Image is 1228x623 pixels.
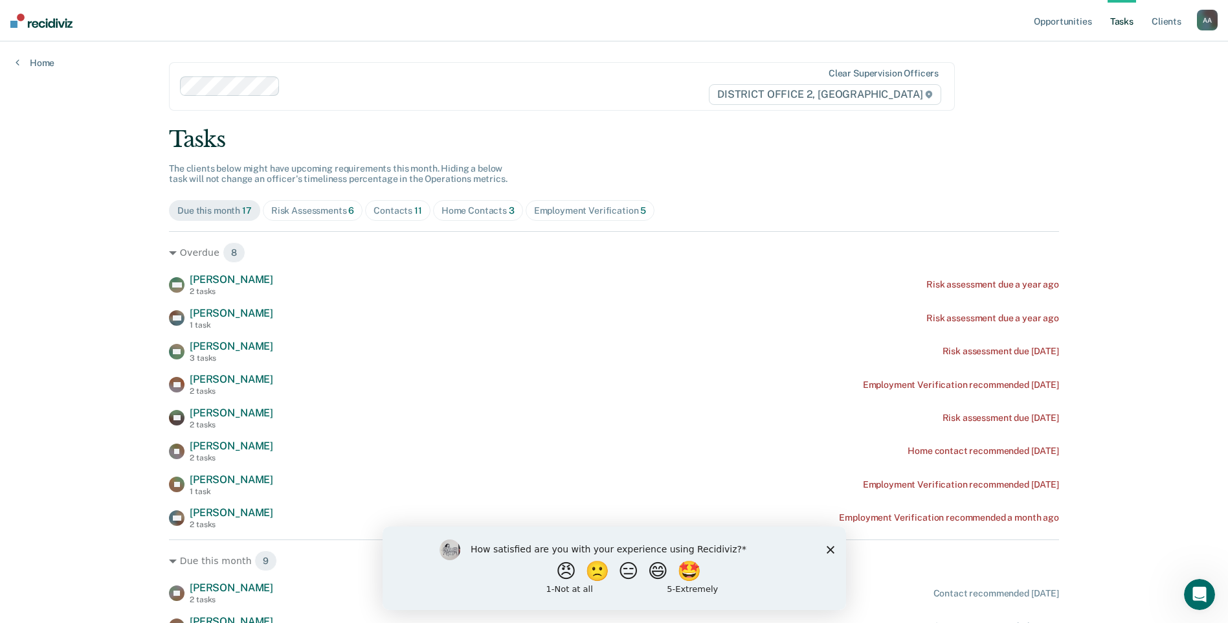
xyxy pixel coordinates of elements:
[177,205,252,216] div: Due this month
[1197,10,1218,30] button: AA
[190,440,273,452] span: [PERSON_NAME]
[169,163,508,185] span: The clients below might have upcoming requirements this month. Hiding a below task will not chang...
[1184,579,1215,610] iframe: Intercom live chat
[190,506,273,519] span: [PERSON_NAME]
[271,205,355,216] div: Risk Assessments
[223,242,245,263] span: 8
[190,595,273,604] div: 2 tasks
[348,205,354,216] span: 6
[16,57,54,69] a: Home
[190,354,273,363] div: 3 tasks
[839,512,1058,523] div: Employment Verification recommended a month ago
[441,205,515,216] div: Home Contacts
[190,582,273,594] span: [PERSON_NAME]
[190,520,273,529] div: 2 tasks
[943,346,1059,357] div: Risk assessment due [DATE]
[863,479,1059,490] div: Employment Verification recommended [DATE]
[242,205,252,216] span: 17
[709,84,941,105] span: DISTRICT OFFICE 2, [GEOGRAPHIC_DATA]
[534,205,647,216] div: Employment Verification
[926,279,1059,290] div: Risk assessment due a year ago
[926,313,1059,324] div: Risk assessment due a year ago
[190,387,273,396] div: 2 tasks
[640,205,646,216] span: 5
[190,453,273,462] div: 2 tasks
[190,373,273,385] span: [PERSON_NAME]
[190,287,273,296] div: 2 tasks
[908,446,1059,457] div: Home contact recommended [DATE]
[943,413,1059,424] div: Risk assessment due [DATE]
[829,68,939,79] div: Clear supervision officers
[190,340,273,352] span: [PERSON_NAME]
[169,550,1059,571] div: Due this month 9
[190,307,273,319] span: [PERSON_NAME]
[190,487,273,496] div: 1 task
[933,588,1059,599] div: Contact recommended [DATE]
[509,205,515,216] span: 3
[10,14,73,28] img: Recidiviz
[383,527,846,610] iframe: Survey by Kim from Recidiviz
[863,379,1059,391] div: Employment Verification recommended [DATE]
[190,420,273,429] div: 2 tasks
[190,473,273,486] span: [PERSON_NAME]
[190,273,273,286] span: [PERSON_NAME]
[190,321,273,330] div: 1 task
[414,205,422,216] span: 11
[190,407,273,419] span: [PERSON_NAME]
[374,205,422,216] div: Contacts
[254,550,277,571] span: 9
[1197,10,1218,30] div: A A
[169,242,1059,263] div: Overdue 8
[169,126,1059,153] div: Tasks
